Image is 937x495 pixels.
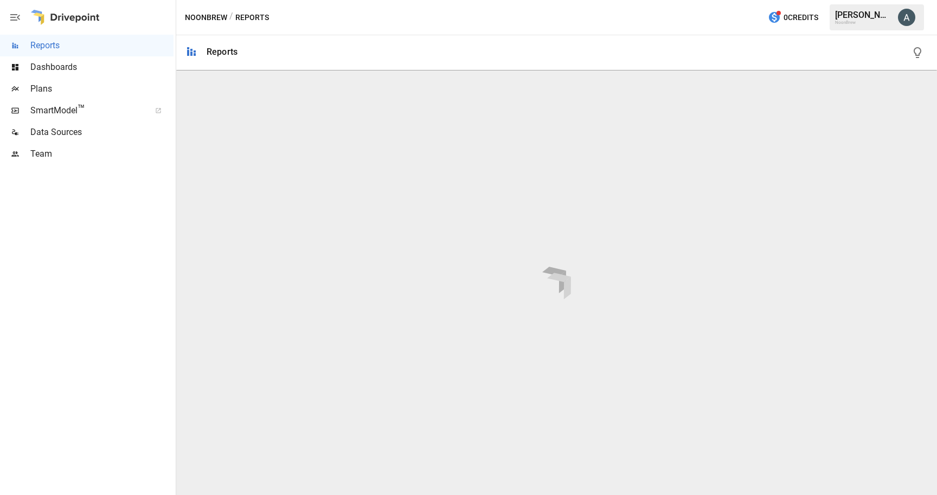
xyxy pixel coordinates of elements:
[185,11,227,24] button: NoonBrew
[30,61,174,74] span: Dashboards
[891,2,922,33] button: Allan Shen
[30,39,174,52] span: Reports
[30,126,174,139] span: Data Sources
[229,11,233,24] div: /
[207,47,238,57] div: Reports
[784,11,818,24] span: 0 Credits
[30,82,174,95] span: Plans
[763,8,823,28] button: 0Credits
[835,10,891,20] div: [PERSON_NAME]
[30,104,143,117] span: SmartModel
[835,20,891,25] div: NoonBrew
[78,102,85,116] span: ™
[898,9,915,26] img: Allan Shen
[542,267,570,299] img: drivepoint-animation.ef608ccb.svg
[30,147,174,160] span: Team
